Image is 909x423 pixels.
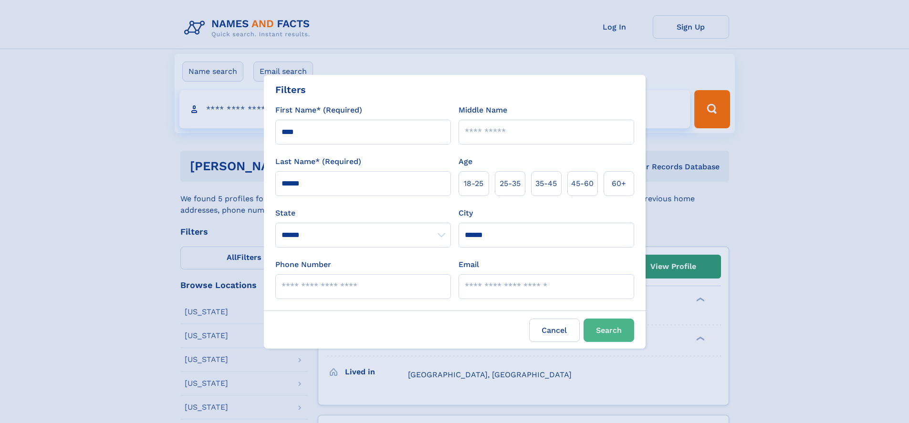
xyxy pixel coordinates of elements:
[612,178,626,189] span: 60+
[459,156,472,167] label: Age
[275,156,361,167] label: Last Name* (Required)
[535,178,557,189] span: 35‑45
[571,178,594,189] span: 45‑60
[275,207,451,219] label: State
[459,207,473,219] label: City
[275,83,306,97] div: Filters
[459,259,479,270] label: Email
[464,178,483,189] span: 18‑25
[584,319,634,342] button: Search
[275,104,362,116] label: First Name* (Required)
[529,319,580,342] label: Cancel
[275,259,331,270] label: Phone Number
[500,178,521,189] span: 25‑35
[459,104,507,116] label: Middle Name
